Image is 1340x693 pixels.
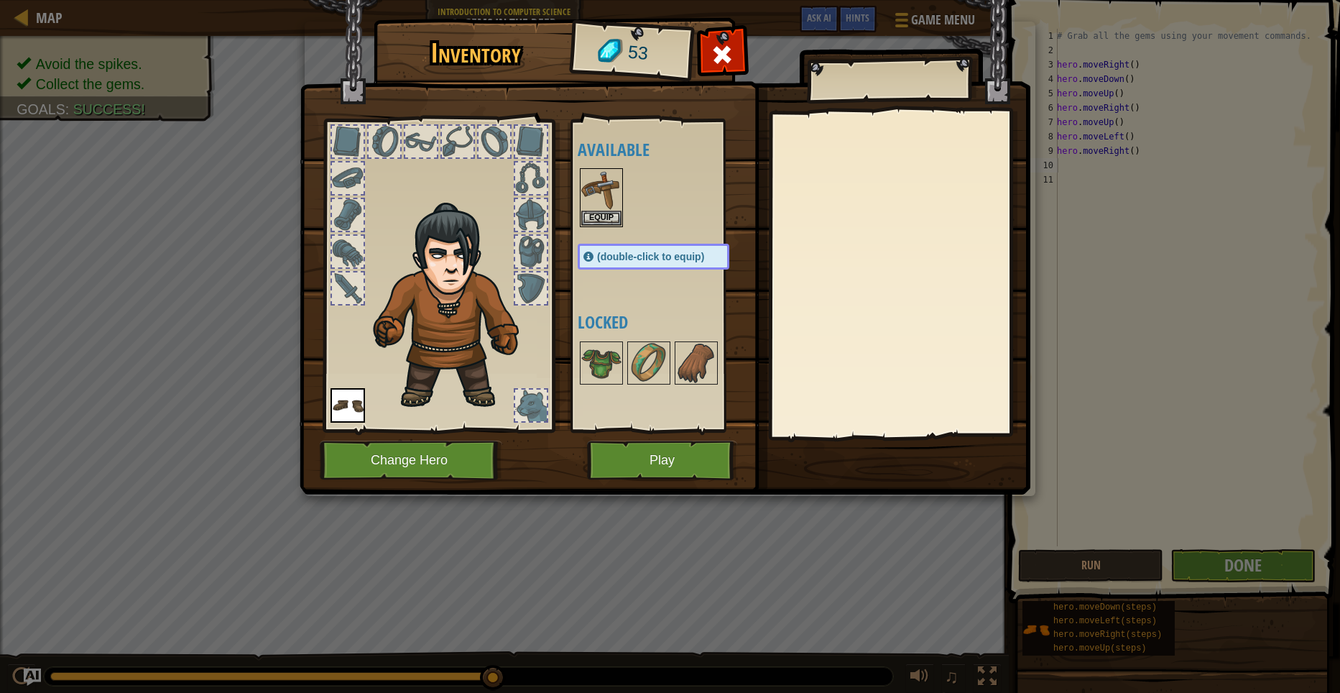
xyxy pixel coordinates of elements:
button: Change Hero [320,441,502,480]
h1: Inventory [384,38,567,68]
button: Play [587,441,737,480]
img: portrait.png [581,170,622,210]
span: (double-click to equip) [597,251,704,262]
button: Equip [581,211,622,226]
h4: Available [578,140,758,159]
img: portrait.png [331,388,365,423]
img: portrait.png [676,343,716,383]
img: hair_2.png [366,202,542,411]
img: portrait.png [581,343,622,383]
img: portrait.png [629,343,669,383]
span: 53 [627,40,650,67]
h4: Locked [578,313,758,331]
